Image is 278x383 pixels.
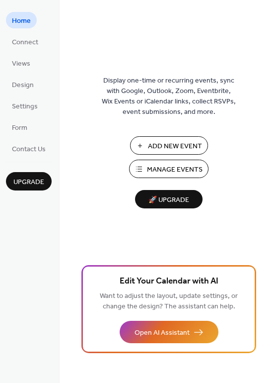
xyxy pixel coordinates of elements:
[6,55,36,71] a: Views
[102,76,236,117] span: Display one-time or recurring events, sync with Google, Outlook, Zoom, Eventbrite, Wix Events or ...
[12,80,34,91] span: Design
[12,144,46,155] span: Contact Us
[12,37,38,48] span: Connect
[6,172,52,191] button: Upgrade
[6,140,52,157] a: Contact Us
[130,136,208,155] button: Add New Event
[141,193,197,207] span: 🚀 Upgrade
[148,141,202,152] span: Add New Event
[6,12,37,28] a: Home
[12,16,31,26] span: Home
[12,123,27,133] span: Form
[100,289,238,313] span: Want to adjust the layout, update settings, or change the design? The assistant can help.
[12,59,30,69] span: Views
[147,165,203,175] span: Manage Events
[120,321,218,343] button: Open AI Assistant
[135,328,190,338] span: Open AI Assistant
[120,275,218,288] span: Edit Your Calendar with AI
[13,177,44,188] span: Upgrade
[135,190,203,208] button: 🚀 Upgrade
[6,97,44,114] a: Settings
[129,160,208,178] button: Manage Events
[6,33,44,50] a: Connect
[6,119,33,135] a: Form
[6,76,40,93] a: Design
[12,101,38,112] span: Settings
